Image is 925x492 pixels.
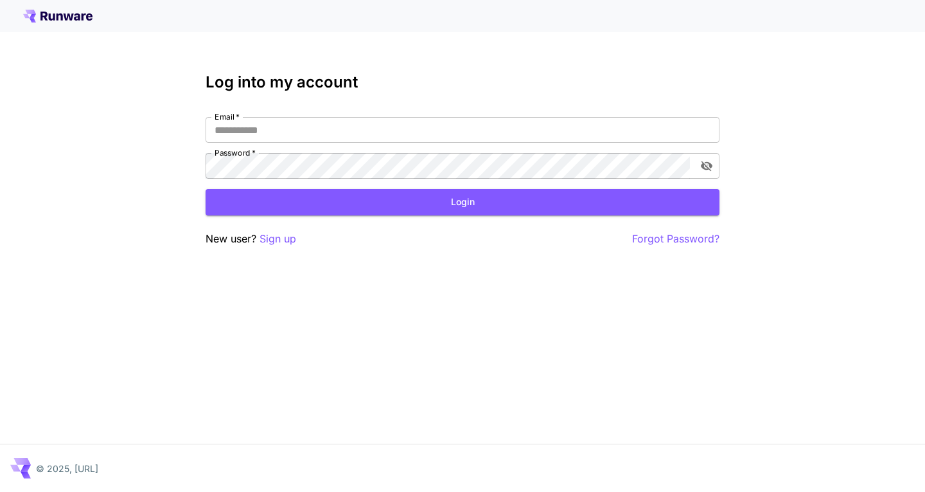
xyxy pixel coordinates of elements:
p: New user? [206,231,296,247]
button: Forgot Password? [632,231,719,247]
button: Sign up [260,231,296,247]
h3: Log into my account [206,73,719,91]
button: toggle password visibility [695,154,718,178]
label: Password [215,147,256,158]
p: © 2025, [URL] [36,462,98,475]
button: Login [206,189,719,215]
label: Email [215,111,240,122]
